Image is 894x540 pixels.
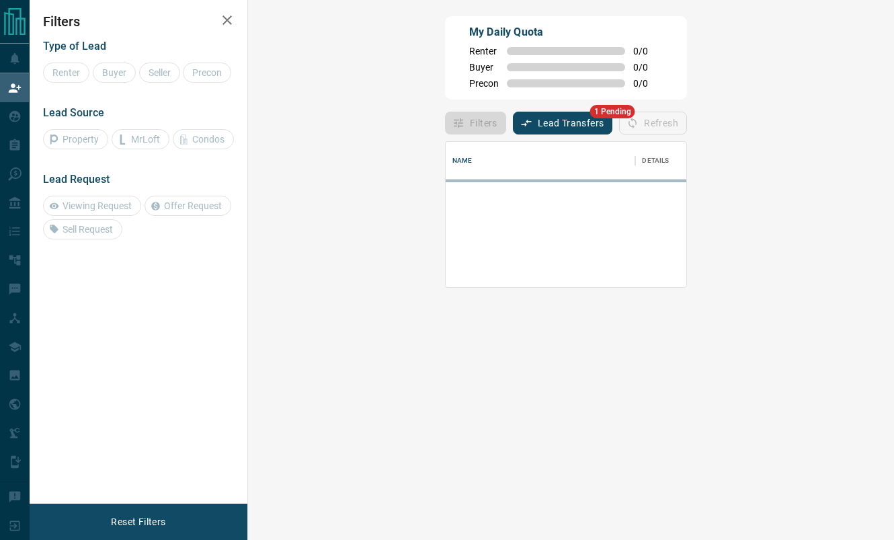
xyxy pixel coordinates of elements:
[469,78,499,89] span: Precon
[469,46,499,56] span: Renter
[633,78,663,89] span: 0 / 0
[513,112,613,134] button: Lead Transfers
[102,510,174,533] button: Reset Filters
[642,142,669,180] div: Details
[452,142,473,180] div: Name
[446,142,635,180] div: Name
[43,13,234,30] h2: Filters
[633,62,663,73] span: 0 / 0
[633,46,663,56] span: 0 / 0
[590,105,635,118] span: 1 Pending
[469,24,663,40] p: My Daily Quota
[43,173,110,186] span: Lead Request
[43,106,104,119] span: Lead Source
[43,40,106,52] span: Type of Lead
[469,62,499,73] span: Buyer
